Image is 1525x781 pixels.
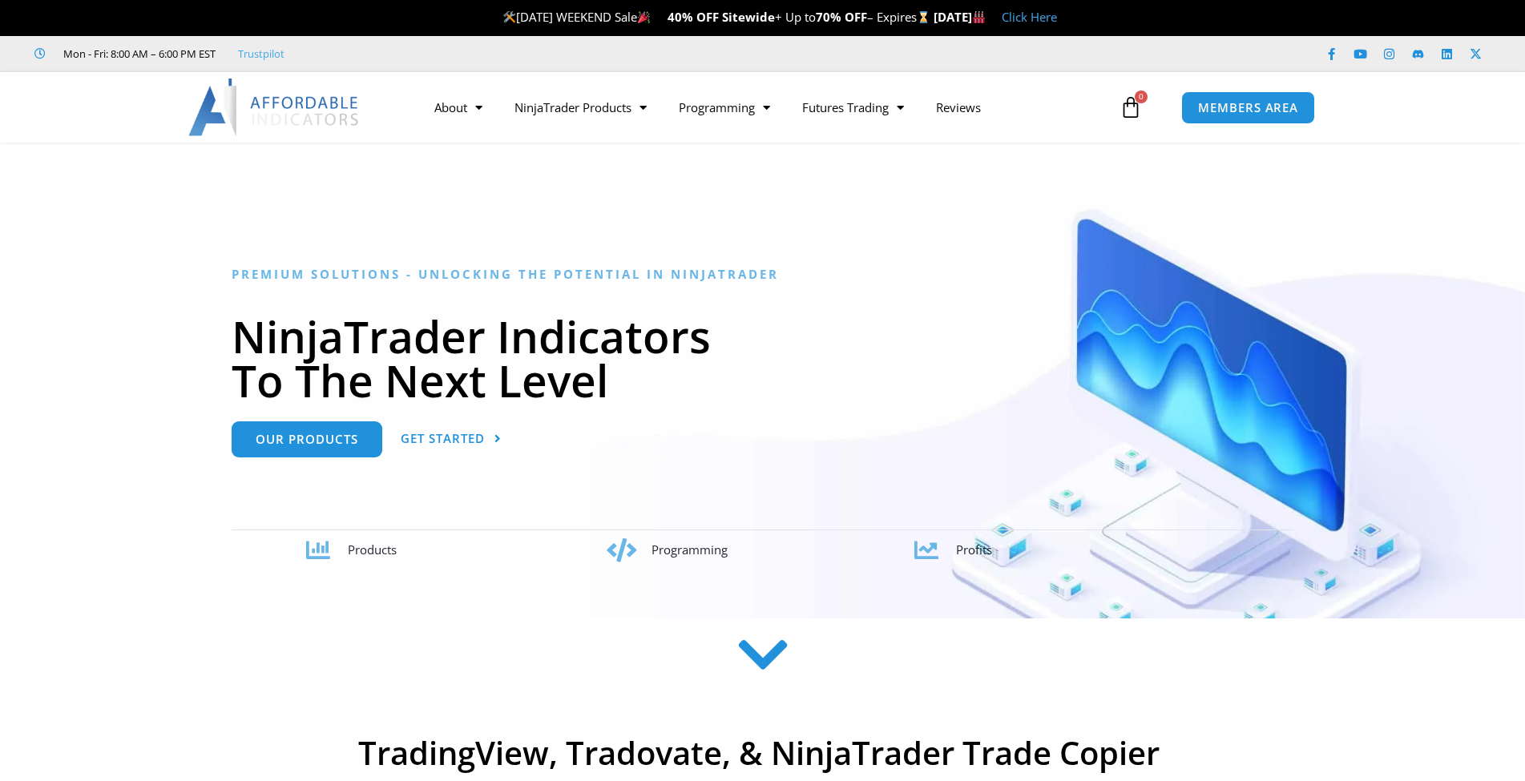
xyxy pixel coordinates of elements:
[418,89,1116,126] nav: Menu
[503,11,515,23] img: 🛠️
[934,9,986,25] strong: [DATE]
[238,44,284,63] a: Trustpilot
[1181,91,1315,124] a: MEMBERS AREA
[401,433,485,445] span: Get Started
[348,541,397,558] span: Products
[418,89,498,126] a: About
[816,9,867,25] strong: 70% OFF
[638,11,650,23] img: 🎉
[498,89,663,126] a: NinjaTrader Products
[232,421,382,457] a: Our Products
[1095,84,1166,131] a: 0
[246,734,1272,772] h2: TradingView, Tradovate, & NinjaTrader Trade Copier
[401,421,502,457] a: Get Started
[256,433,358,445] span: Our Products
[668,9,775,25] strong: 40% OFF Sitewide
[232,314,1293,402] h1: NinjaTrader Indicators To The Next Level
[956,541,992,558] span: Profits
[1198,102,1298,114] span: MEMBERS AREA
[1002,9,1057,25] a: Click Here
[663,89,786,126] a: Programming
[232,267,1293,282] h6: Premium Solutions - Unlocking the Potential in NinjaTrader
[652,541,728,558] span: Programming
[188,79,361,136] img: LogoAI | Affordable Indicators – NinjaTrader
[973,11,985,23] img: 🏭
[59,44,216,63] span: Mon - Fri: 8:00 AM – 6:00 PM EST
[1135,91,1148,103] span: 0
[918,11,930,23] img: ⌛
[502,9,933,25] span: [DATE] WEEKEND Sale + Up to – Expires
[920,89,997,126] a: Reviews
[786,89,920,126] a: Futures Trading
